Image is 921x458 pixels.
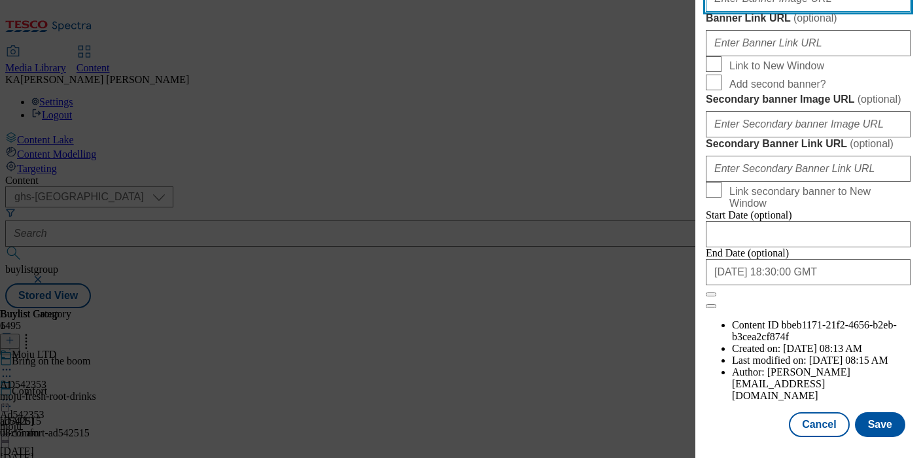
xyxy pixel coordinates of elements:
button: Save [855,412,905,437]
span: Add second banner? [729,79,826,90]
span: [DATE] 08:13 AM [783,343,862,354]
span: Start Date (optional) [706,209,792,220]
label: Secondary Banner Link URL [706,137,911,150]
input: Enter Banner Link URL [706,30,911,56]
span: [DATE] 08:15 AM [809,355,888,366]
span: ( optional ) [793,12,837,24]
li: Content ID [732,319,911,343]
label: Banner Link URL [706,12,911,25]
input: Enter Date [706,259,911,285]
span: Link to New Window [729,60,824,72]
span: bbeb1171-21f2-4656-b2eb-b3cea2cf874f [732,319,897,342]
li: Last modified on: [732,355,911,366]
label: Secondary banner Image URL [706,93,911,106]
input: Enter Secondary banner Image URL [706,111,911,137]
span: [PERSON_NAME][EMAIL_ADDRESS][DOMAIN_NAME] [732,366,850,401]
span: Link secondary banner to New Window [729,186,905,209]
input: Enter Secondary Banner Link URL [706,156,911,182]
button: Close [706,292,716,296]
li: Created on: [732,343,911,355]
span: ( optional ) [850,138,894,149]
li: Author: [732,366,911,402]
button: Cancel [789,412,849,437]
span: ( optional ) [858,94,901,105]
span: End Date (optional) [706,247,789,258]
input: Enter Date [706,221,911,247]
